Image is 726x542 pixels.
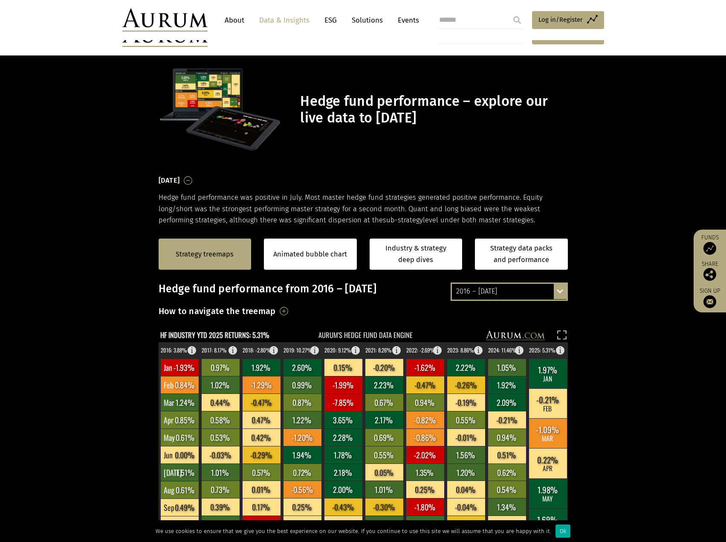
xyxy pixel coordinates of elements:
[255,12,314,28] a: Data & Insights
[122,9,208,32] img: Aurum
[703,268,716,281] img: Share this post
[703,295,716,308] img: Sign up to our newsletter
[393,12,419,28] a: Events
[159,304,276,318] h3: How to navigate the treemap
[475,239,568,270] a: Strategy data packs and performance
[698,261,722,281] div: Share
[538,15,583,25] span: Log in/Register
[703,242,716,255] img: Access Funds
[273,249,347,260] a: Animated bubble chart
[452,284,567,299] div: 2016 – [DATE]
[320,12,341,28] a: ESG
[555,525,570,538] div: Ok
[220,12,249,28] a: About
[159,174,180,187] h3: [DATE]
[698,287,722,308] a: Sign up
[383,216,423,224] span: sub-strategy
[509,12,526,29] input: Submit
[532,11,604,29] a: Log in/Register
[370,239,463,270] a: Industry & strategy deep dives
[698,234,722,255] a: Funds
[159,283,568,295] h3: Hedge fund performance from 2016 – [DATE]
[159,192,568,226] p: Hedge fund performance was positive in July. Most master hedge fund strategies generated positive...
[347,12,387,28] a: Solutions
[300,93,565,126] h1: Hedge fund performance – explore our live data to [DATE]
[176,249,234,260] a: Strategy treemaps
